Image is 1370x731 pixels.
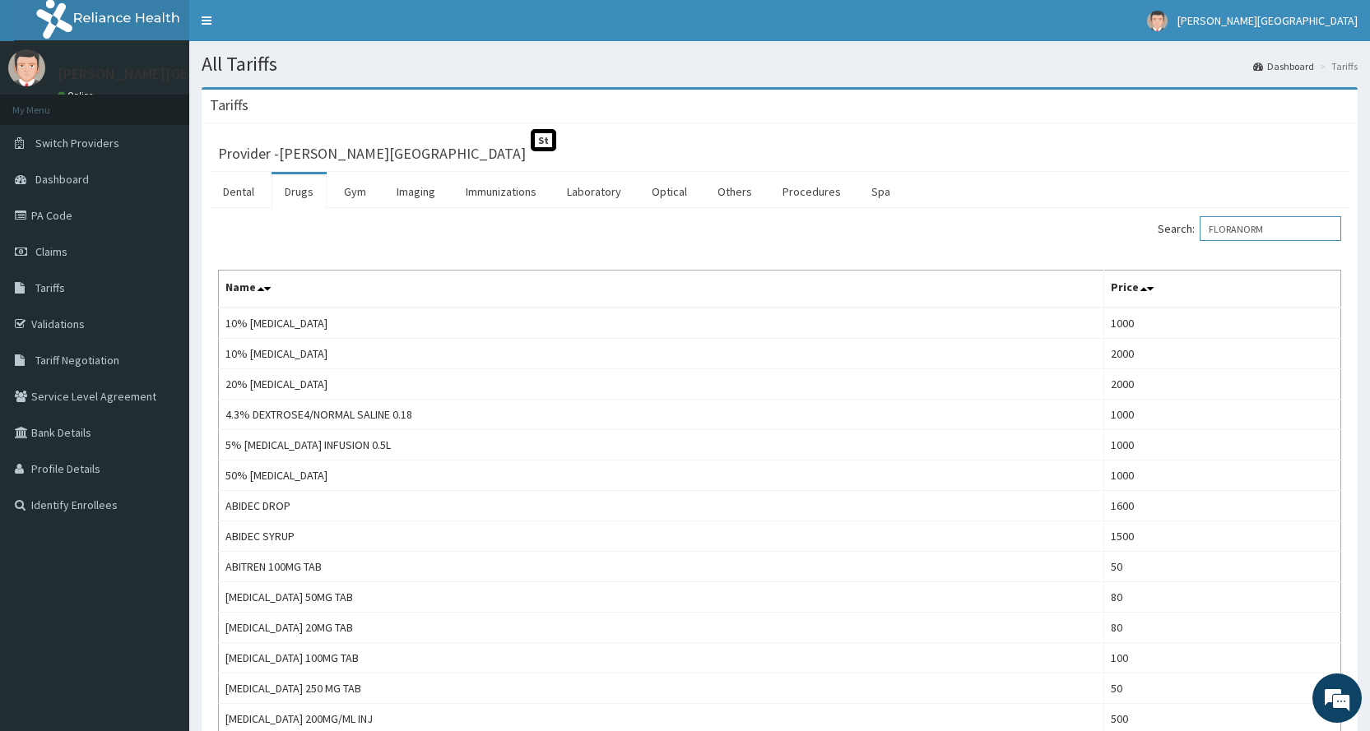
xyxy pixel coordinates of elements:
td: 1000 [1103,308,1340,339]
td: 4.3% DEXTROSE4/NORMAL SALINE 0.18 [219,400,1104,430]
span: Tariff Negotiation [35,353,119,368]
a: Immunizations [453,174,550,209]
td: 100 [1103,643,1340,673]
label: Search: [1158,216,1341,241]
h3: Provider - [PERSON_NAME][GEOGRAPHIC_DATA] [218,146,526,161]
h1: All Tariffs [202,53,1358,75]
td: 1500 [1103,521,1340,552]
a: Laboratory [554,174,634,209]
span: St [531,129,556,151]
img: d_794563401_company_1708531726252_794563401 [30,82,67,123]
td: 50 [1103,673,1340,704]
img: User Image [8,49,45,86]
td: 80 [1103,582,1340,613]
span: Tariffs [35,280,65,295]
img: User Image [1147,11,1168,31]
div: Chat with us now [86,92,276,113]
a: Others [704,174,765,209]
span: [PERSON_NAME][GEOGRAPHIC_DATA] [1177,13,1358,28]
span: Switch Providers [35,136,119,150]
td: 10% [MEDICAL_DATA] [219,339,1104,369]
a: Spa [858,174,903,209]
td: 50% [MEDICAL_DATA] [219,460,1104,491]
span: Dashboard [35,172,89,187]
td: [MEDICAL_DATA] 50MG TAB [219,582,1104,613]
a: Dental [210,174,267,209]
td: 50 [1103,552,1340,582]
li: Tariffs [1316,59,1358,73]
td: 2000 [1103,339,1340,369]
a: Online [58,90,97,101]
h3: Tariffs [210,98,248,113]
td: 5% [MEDICAL_DATA] INFUSION 0.5L [219,430,1104,460]
div: Minimize live chat window [270,8,309,48]
th: Name [219,271,1104,308]
td: 1000 [1103,460,1340,491]
td: 80 [1103,613,1340,643]
textarea: Type your message and hit 'Enter' [8,449,313,507]
a: Optical [639,174,700,209]
input: Search: [1200,216,1341,241]
td: [MEDICAL_DATA] 250 MG TAB [219,673,1104,704]
td: 1000 [1103,430,1340,460]
a: Gym [331,174,379,209]
a: Dashboard [1253,59,1314,73]
td: 20% [MEDICAL_DATA] [219,369,1104,400]
span: We're online! [95,207,227,373]
td: ABIDEC SYRUP [219,521,1104,552]
td: 1600 [1103,491,1340,521]
td: [MEDICAL_DATA] 100MG TAB [219,643,1104,673]
span: Claims [35,244,67,259]
p: [PERSON_NAME][GEOGRAPHIC_DATA] [58,67,301,81]
td: ABIDEC DROP [219,491,1104,521]
a: Imaging [383,174,448,209]
a: Drugs [272,174,327,209]
td: 1000 [1103,400,1340,430]
th: Price [1103,271,1340,308]
a: Procedures [769,174,854,209]
td: [MEDICAL_DATA] 20MG TAB [219,613,1104,643]
td: ABITREN 100MG TAB [219,552,1104,582]
td: 10% [MEDICAL_DATA] [219,308,1104,339]
td: 2000 [1103,369,1340,400]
